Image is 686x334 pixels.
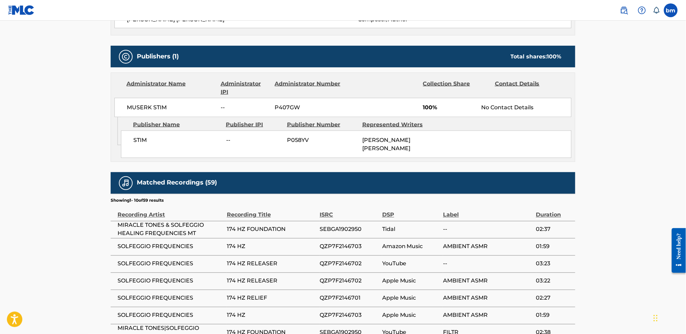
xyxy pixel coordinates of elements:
[118,277,223,285] span: SOLFEGGIO FREQUENCIES
[443,311,532,320] span: AMBIENT ASMR
[118,260,223,268] span: SOLFEGGIO FREQUENCIES
[133,121,221,129] div: Publisher Name
[536,204,572,219] div: Duration
[382,277,440,285] span: Apple Music
[653,7,660,14] div: Notifications
[320,260,379,268] span: QZP7F2146702
[122,179,130,187] img: Matched Recordings
[382,204,440,219] div: DSP
[221,80,269,96] div: Administrator IPI
[382,243,440,251] span: Amazon Music
[8,5,35,15] img: MLC Logo
[511,53,562,61] div: Total shares:
[221,103,270,112] span: --
[226,136,282,144] span: --
[382,311,440,320] span: Apple Music
[638,6,646,14] img: help
[443,294,532,302] span: AMBIENT ASMR
[227,311,316,320] span: 174 HZ
[547,53,562,60] span: 100 %
[287,121,357,129] div: Publisher Number
[126,80,215,96] div: Administrator Name
[482,103,571,112] div: No Contact Details
[275,80,341,96] div: Administrator Number
[227,260,316,268] span: 174 HZ RELEASER
[362,137,410,152] span: [PERSON_NAME] [PERSON_NAME]
[667,223,686,278] iframe: Resource Center
[111,198,164,204] p: Showing 1 - 10 of 59 results
[226,121,282,129] div: Publisher IPI
[620,6,628,14] img: search
[287,136,357,144] span: P058YV
[536,243,572,251] span: 01:59
[536,277,572,285] span: 03:22
[227,225,316,234] span: 174 HZ FOUNDATION
[133,136,221,144] span: STIM
[227,294,316,302] span: 174 HZ RELIEF
[423,103,476,112] span: 100%
[654,308,658,329] div: Drag
[382,294,440,302] span: Apple Music
[118,311,223,320] span: SOLFEGGIO FREQUENCIES
[275,103,342,112] span: P407GW
[443,225,532,234] span: --
[227,204,316,219] div: Recording Title
[127,103,216,112] span: MUSERK STIM
[443,260,532,268] span: --
[664,3,678,17] div: User Menu
[227,243,316,251] span: 174 HZ
[118,243,223,251] span: SOLFEGGIO FREQUENCIES
[320,277,379,285] span: QZP7F2146702
[443,204,532,219] div: Label
[137,53,179,60] h5: Publishers (1)
[495,80,562,96] div: Contact Details
[536,260,572,268] span: 03:23
[227,277,316,285] span: 174 HZ RELEASER
[362,121,432,129] div: Represented Writers
[443,277,532,285] span: AMBIENT ASMR
[536,225,572,234] span: 02:37
[320,225,379,234] span: SEBGA1902950
[443,243,532,251] span: AMBIENT ASMR
[423,80,490,96] div: Collection Share
[617,3,631,17] a: Public Search
[382,225,440,234] span: Tidal
[536,311,572,320] span: 01:59
[320,294,379,302] span: QZP7F2146701
[320,243,379,251] span: QZP7F2146703
[635,3,649,17] div: Help
[652,301,686,334] iframe: Chat Widget
[118,221,223,238] span: MIRACLE TONES & SOLFEGGIO HEALING FREQUENCIES MT
[320,311,379,320] span: QZP7F2146703
[536,294,572,302] span: 02:27
[122,53,130,61] img: Publishers
[320,204,379,219] div: ISRC
[118,204,223,219] div: Recording Artist
[118,294,223,302] span: SOLFEGGIO FREQUENCIES
[137,179,217,187] h5: Matched Recordings (59)
[382,260,440,268] span: YouTube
